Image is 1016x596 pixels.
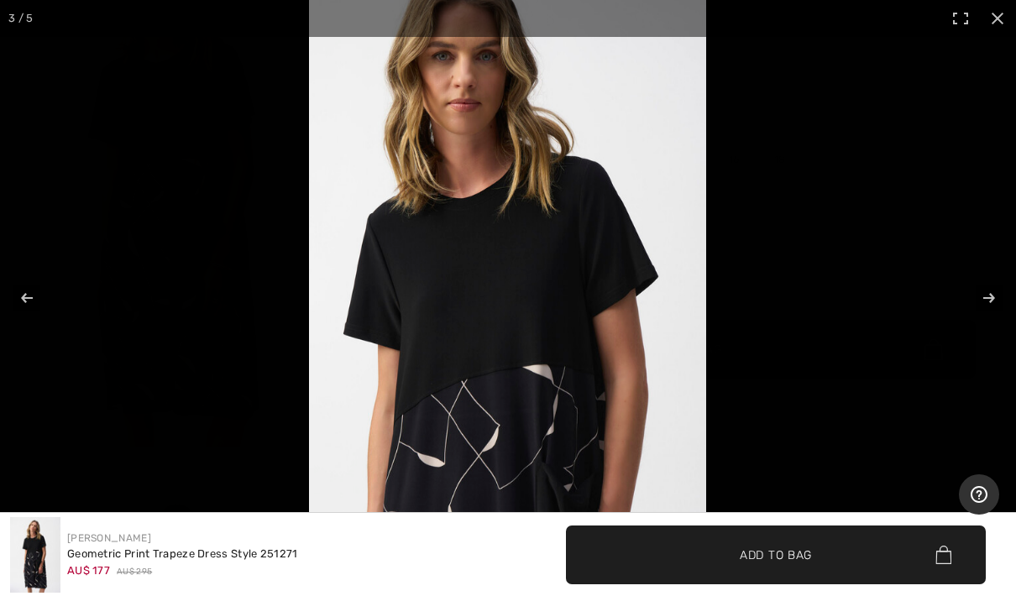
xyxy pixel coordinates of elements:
img: Geometric Print Trapeze Dress Style 251271 [10,517,60,593]
span: AU$ 177 [67,564,110,577]
a: [PERSON_NAME] [67,532,151,544]
img: Bag.svg [935,546,951,564]
iframe: Opens a widget where you can find more information [959,474,999,516]
div: Geometric Print Trapeze Dress Style 251271 [67,546,298,562]
span: Add to Bag [740,546,812,563]
button: Next (arrow right) [949,256,1008,340]
button: Previous (arrow left) [8,256,67,340]
span: AU$ 295 [117,566,152,578]
button: Add to Bag [566,525,986,584]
